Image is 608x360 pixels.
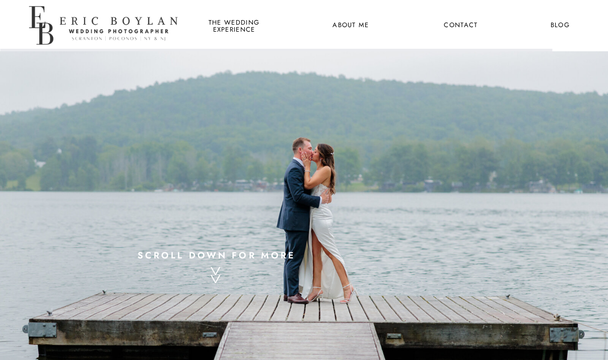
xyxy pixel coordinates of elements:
[207,19,261,32] a: the wedding experience
[326,19,375,32] a: About Me
[542,19,579,32] a: Blog
[442,19,480,32] a: Contact
[129,247,304,260] a: scroll down for more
